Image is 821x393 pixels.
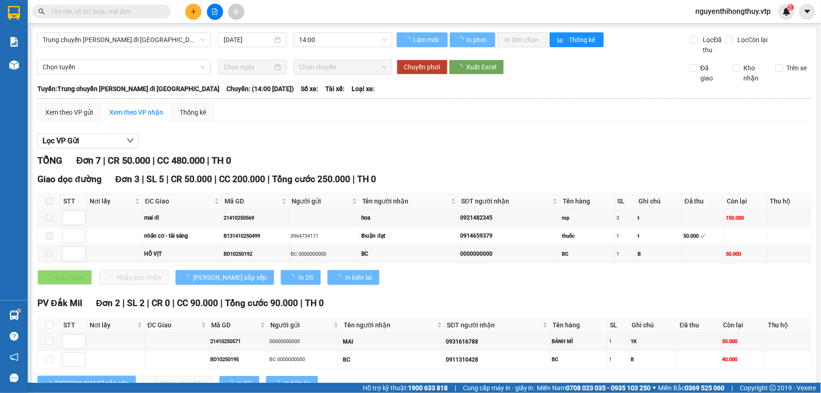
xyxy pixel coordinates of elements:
[190,8,197,15] span: plus
[557,37,565,44] span: bar-chart
[361,232,457,240] div: thuận đạt
[360,209,459,227] td: hoa
[212,155,231,166] span: TH 0
[171,174,212,184] span: CR 50.000
[10,374,18,382] span: message
[219,174,265,184] span: CC 200.000
[360,245,459,263] td: BC
[177,298,218,308] span: CC 90.000
[467,35,488,45] span: In phơi
[638,232,681,240] div: t
[344,320,435,330] span: Tên người nhận
[803,7,812,16] span: caret-down
[767,194,811,209] th: Thu hộ
[9,64,19,78] span: Nơi gửi:
[770,385,776,391] span: copyright
[207,4,223,20] button: file-add
[658,383,725,393] span: Miền Bắc
[183,274,193,281] span: loading
[61,194,87,209] th: STT
[61,318,87,333] th: STT
[76,155,101,166] span: Đơn 7
[37,85,220,92] b: Tuyến: Trung chuyển [PERSON_NAME] đi [GEOGRAPHIC_DATA]
[722,338,764,345] div: 50.000
[363,383,448,393] span: Hỗ trợ kỹ thuật:
[157,155,205,166] span: CC 480.000
[562,214,613,222] div: mp
[397,32,448,47] button: Làm mới
[227,84,294,94] span: Chuyến: (14:00 [DATE])
[328,270,379,285] button: In biên lai
[460,250,559,258] div: 0000000000
[799,4,815,20] button: caret-down
[726,250,766,258] div: 50.000
[108,155,150,166] span: CR 50.000
[732,383,733,393] span: |
[699,35,725,55] span: Lọc Đã thu
[298,272,313,282] span: In DS
[10,353,18,362] span: notification
[88,42,130,49] span: 17:52:56 [DATE]
[269,338,340,345] div: 00000000000
[697,63,726,83] span: Đã giao
[224,250,287,258] div: BD10250192
[180,107,206,117] div: Thống kê
[211,320,259,330] span: Mã GD
[537,383,651,393] span: Miền Nam
[682,194,724,209] th: Đã thu
[45,107,93,117] div: Xem theo VP gửi
[266,376,318,391] button: In biên lai
[37,270,92,285] button: Giao hàng
[219,376,259,391] button: In DS
[445,351,551,369] td: 0911310428
[90,320,135,330] span: Nơi lấy
[291,250,358,258] div: BC 0000000000
[210,338,267,345] div: 21410250571
[99,270,169,285] button: Nhập kho nhận
[127,298,145,308] span: SL 2
[638,250,681,258] div: B
[224,62,272,72] input: Chọn ngày
[461,196,551,206] span: SĐT người nhận
[460,232,559,240] div: 0914659379
[55,378,128,388] span: [PERSON_NAME] sắp xếp
[224,35,272,45] input: 11/10/2025
[32,55,107,62] strong: BIÊN NHẬN GỬI HÀNG HOÁ
[455,383,456,393] span: |
[209,351,268,369] td: BD10250195
[446,356,549,364] div: 0911310428
[457,37,465,43] span: loading
[122,298,125,308] span: |
[43,33,205,47] span: Trung chuyển Bình Dương đi BXMĐ
[631,338,676,345] div: 1K
[225,196,280,206] span: Mã GD
[288,274,298,281] span: loading
[193,272,267,282] span: [PERSON_NAME] sắp xếp
[143,376,213,391] button: Nhập kho nhận
[700,233,705,239] span: check
[51,6,160,17] input: Tìm tên, số ĐT hoặc mã đơn
[268,174,270,184] span: |
[185,4,201,20] button: plus
[10,332,18,341] span: question-circle
[299,60,387,74] span: Chọn chuyến
[550,32,604,47] button: bar-chartThống kê
[291,232,358,240] div: 0964734111
[225,298,298,308] span: Tổng cước 90.000
[362,196,450,206] span: Tên người nhận
[144,232,220,240] div: nhân cơ - tài sáng
[222,245,289,263] td: BD10250192
[326,84,345,94] span: Tài xế:
[214,174,217,184] span: |
[636,194,682,209] th: Ghi chú
[552,356,606,363] div: BC
[305,298,324,308] span: TH 0
[281,270,321,285] button: In DS
[210,356,267,363] div: BD10250195
[45,380,55,387] span: loading
[284,378,310,388] span: In biên lai
[789,4,792,11] span: 2
[274,380,284,387] span: loading
[459,245,560,263] td: 0000000000
[166,174,169,184] span: |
